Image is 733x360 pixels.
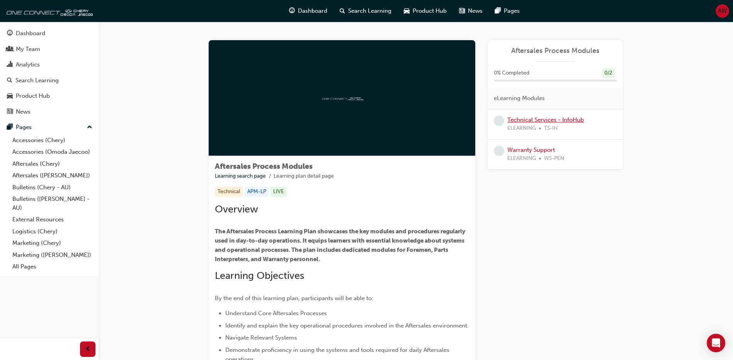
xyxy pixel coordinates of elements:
span: News [468,7,483,15]
span: Understand Core Aftersales Processes [225,310,327,317]
button: Pages [3,120,95,134]
div: News [16,107,31,116]
a: News [3,105,95,119]
span: pages-icon [7,124,13,131]
a: pages-iconPages [489,3,526,19]
div: APM-LP [245,187,269,197]
span: AW [718,7,727,15]
span: news-icon [459,6,465,16]
span: Identify and explain the key operational procedures involved in the Aftersales environment. [225,322,469,329]
span: The Aftersales Process Learning Plan showcases the key modules and procedures regularly used in d... [215,228,466,263]
span: 0 % Completed [494,69,529,78]
span: pages-icon [495,6,501,16]
span: ELEARNING [507,124,536,133]
span: car-icon [404,6,410,16]
span: Product Hub [413,7,447,15]
span: Search Learning [348,7,391,15]
span: up-icon [87,122,92,132]
a: Accessories (Omoda Jaecoo) [9,146,95,158]
a: Learning search page [215,173,266,179]
span: Overview [215,203,258,215]
span: By the end of this learning plan, participants will be able to: [215,295,373,302]
span: Pages [504,7,520,15]
span: ELEARNING [507,154,536,163]
button: AW [716,4,729,18]
a: guage-iconDashboard [283,3,333,19]
div: LIVE [270,187,287,197]
span: TS-IH [544,124,558,133]
a: Aftersales (Chery) [9,158,95,170]
span: learningRecordVerb_NONE-icon [494,115,504,126]
div: Open Intercom Messenger [707,334,725,352]
a: External Resources [9,214,95,226]
span: prev-icon [85,345,91,354]
div: My Team [16,45,40,54]
a: Bulletins (Chery - AU) [9,182,95,194]
a: Search Learning [3,73,95,88]
a: Accessories (Chery) [9,134,95,146]
span: WS-PEN [544,154,564,163]
span: Dashboard [298,7,327,15]
a: car-iconProduct Hub [398,3,453,19]
a: Warranty Support [507,146,555,153]
div: 0 / 2 [602,68,615,78]
img: oneconnect [321,94,363,102]
div: Product Hub [16,92,50,100]
div: Technical [215,187,243,197]
span: learningRecordVerb_NONE-icon [494,146,504,156]
div: Analytics [16,60,40,69]
a: Analytics [3,58,95,72]
a: My Team [3,42,95,56]
span: search-icon [340,6,345,16]
span: Learning Objectives [215,270,304,282]
a: Marketing ([PERSON_NAME]) [9,249,95,261]
li: Learning plan detail page [274,172,334,181]
a: Aftersales ([PERSON_NAME]) [9,170,95,182]
a: search-iconSearch Learning [333,3,398,19]
a: Marketing (Chery) [9,237,95,249]
a: Aftersales Process Modules [494,46,617,55]
span: Aftersales Process Modules [215,162,313,171]
a: Product Hub [3,89,95,103]
a: Dashboard [3,26,95,41]
span: car-icon [7,93,13,100]
span: chart-icon [7,61,13,68]
span: search-icon [7,77,12,84]
span: eLearning Modules [494,94,545,103]
a: All Pages [9,261,95,273]
div: Pages [16,123,32,132]
div: Search Learning [15,76,59,85]
span: guage-icon [289,6,295,16]
a: Technical Services - InfoHub [507,116,584,123]
div: Dashboard [16,29,45,38]
a: Logistics (Chery) [9,226,95,238]
span: news-icon [7,109,13,115]
span: Navigate Relevant Systems [225,334,297,341]
a: Bulletins ([PERSON_NAME] - AU) [9,193,95,214]
button: DashboardMy TeamAnalyticsSearch LearningProduct HubNews [3,25,95,120]
span: people-icon [7,46,13,53]
a: news-iconNews [453,3,489,19]
img: oneconnect [4,3,93,19]
span: guage-icon [7,30,13,37]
